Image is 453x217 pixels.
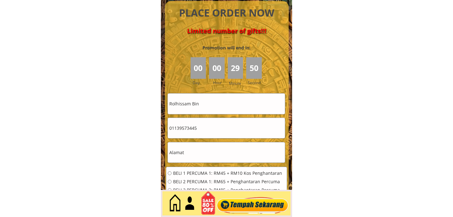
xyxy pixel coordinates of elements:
[229,80,243,86] h3: Minute
[173,179,282,184] span: BELI 2 PERCUMA 1: RM65 + Penghantaran Percuma
[168,142,285,163] input: Alamat
[193,80,208,86] h3: Day
[173,171,282,175] span: BELI 1 PERCUMA 1: RM45 + RM10 Kos Penghantaran
[213,80,226,86] h3: Hour
[172,27,281,35] h4: Limited number of gifts!!!
[248,80,263,86] h3: Second
[191,44,262,51] h3: Promotion will end in:
[168,118,285,138] input: Telefon
[168,93,285,114] input: Nama
[172,6,281,20] h4: PLACE ORDER NOW
[173,188,282,192] span: BELI 2 PERCUMA 2: RM85 + Penghantaran Percuma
